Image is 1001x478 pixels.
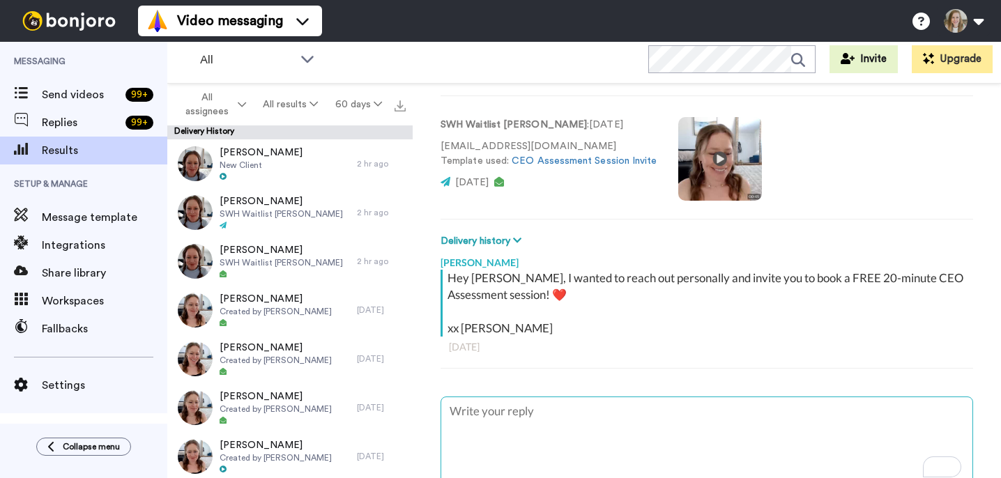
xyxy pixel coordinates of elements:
[125,88,153,102] div: 99 +
[146,10,169,32] img: vm-color.svg
[178,439,213,474] img: 1ed97b65-0857-41cd-ac61-8738c8b6276f-thumb.jpg
[42,114,120,131] span: Replies
[220,390,332,403] span: [PERSON_NAME]
[441,120,587,130] strong: SWH Waitlist [PERSON_NAME]
[177,11,283,31] span: Video messaging
[448,270,970,337] div: Hey [PERSON_NAME], I wanted to reach out personally and invite you to book a FREE 20-minute CEO A...
[167,383,413,432] a: [PERSON_NAME]Created by [PERSON_NAME][DATE]
[63,441,120,452] span: Collapse menu
[220,403,332,415] span: Created by [PERSON_NAME]
[42,293,167,309] span: Workspaces
[449,340,965,354] div: [DATE]
[357,256,406,267] div: 2 hr ago
[178,195,213,230] img: 23d3f66f-ed96-43f2-9375-da3722845f4d-thumb.jpg
[36,438,131,456] button: Collapse menu
[167,139,413,188] a: [PERSON_NAME]New Client2 hr ago
[178,244,213,279] img: 46ac9af9-8e57-4577-b8a1-af64e1e071b1-thumb.jpg
[42,86,120,103] span: Send videos
[167,334,413,383] a: [PERSON_NAME]Created by [PERSON_NAME][DATE]
[220,257,343,268] span: SWH Waitlist [PERSON_NAME]
[357,353,406,364] div: [DATE]
[125,116,153,130] div: 99 +
[254,92,326,117] button: All results
[357,158,406,169] div: 2 hr ago
[167,237,413,286] a: [PERSON_NAME]SWH Waitlist [PERSON_NAME]2 hr ago
[357,402,406,413] div: [DATE]
[42,237,167,254] span: Integrations
[178,146,213,181] img: 9c5a3581-a83b-41a7-a231-db9acc23f6b6-thumb.jpg
[178,390,213,425] img: a9b340d5-3ee7-44cf-9c0d-d1914ed02eed-thumb.jpg
[220,160,303,171] span: New Client
[441,139,657,169] p: [EMAIL_ADDRESS][DOMAIN_NAME] Template used:
[395,100,406,111] img: export.svg
[357,207,406,218] div: 2 hr ago
[170,85,254,124] button: All assignees
[441,249,973,270] div: [PERSON_NAME]
[220,452,332,463] span: Created by [PERSON_NAME]
[220,306,332,317] span: Created by [PERSON_NAME]
[441,118,657,132] p: : [DATE]
[220,438,332,452] span: [PERSON_NAME]
[390,94,410,115] button: Export all results that match these filters now.
[178,341,213,376] img: a42b4277-7497-4fa1-b8bb-f1c4eeecf023-thumb.jpg
[167,188,413,237] a: [PERSON_NAME]SWH Waitlist [PERSON_NAME]2 hr ago
[200,52,293,68] span: All
[42,321,167,337] span: Fallbacks
[42,142,167,159] span: Results
[455,178,489,187] span: [DATE]
[178,91,235,118] span: All assignees
[220,292,332,306] span: [PERSON_NAME]
[220,146,303,160] span: [PERSON_NAME]
[220,355,332,366] span: Created by [PERSON_NAME]
[327,92,390,117] button: 60 days
[17,11,121,31] img: bj-logo-header-white.svg
[357,304,406,316] div: [DATE]
[912,45,993,73] button: Upgrade
[178,293,213,327] img: 09135236-9fad-4631-9a24-465caec72807-thumb.jpg
[220,341,332,355] span: [PERSON_NAME]
[220,208,343,219] span: SWH Waitlist [PERSON_NAME]
[220,194,343,208] span: [PERSON_NAME]
[42,265,167,282] span: Share library
[357,451,406,462] div: [DATE]
[830,45,898,73] button: Invite
[167,125,413,139] div: Delivery History
[42,209,167,226] span: Message template
[441,233,526,249] button: Delivery history
[220,243,343,257] span: [PERSON_NAME]
[42,377,167,394] span: Settings
[167,286,413,334] a: [PERSON_NAME]Created by [PERSON_NAME][DATE]
[512,156,657,166] a: CEO Assessment Session Invite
